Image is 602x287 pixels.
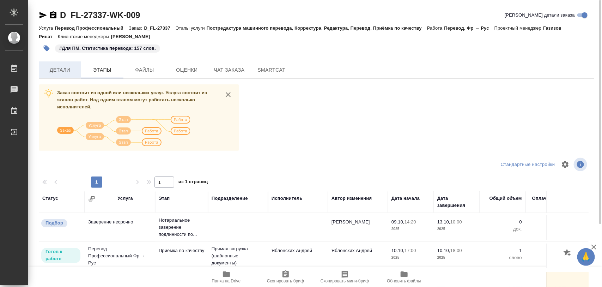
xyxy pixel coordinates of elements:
[387,279,421,283] span: Обновить файлы
[332,195,372,202] div: Автор изменения
[489,195,522,202] div: Общий объем
[39,11,47,19] button: Скопировать ссылку для ЯМессенджера
[57,90,207,109] span: Заказ состоит из одной или нескольких услуг. Услуга состоит из этапов работ. Над одним этапом мог...
[144,25,176,31] p: D_FL-27337
[59,45,156,52] p: #Для ПМ. Статистика перевода: 157 слов.
[42,195,58,202] div: Статус
[60,10,140,20] a: D_FL-27337-WK-009
[255,66,288,74] span: SmartCat
[85,215,155,240] td: Заверение несрочно
[176,25,207,31] p: Этапы услуги
[212,66,246,74] span: Чат заказа
[483,247,522,254] p: 1
[272,195,303,202] div: Исполнитель
[375,267,434,287] button: Обновить файлы
[58,34,111,39] p: Клиентские менеджеры
[223,89,233,100] button: close
[505,12,575,19] span: [PERSON_NAME] детали заказа
[437,254,476,261] p: 2025
[391,248,405,253] p: 10.10,
[43,66,77,74] span: Детали
[267,279,304,283] span: Скопировать бриф
[577,248,595,266] button: 🙏
[45,220,63,227] p: Подбор
[529,219,568,226] p: 0
[212,279,241,283] span: Папка на Drive
[39,25,55,31] p: Услуга
[444,25,494,31] p: Перевод, Фр → Рус
[328,244,388,268] td: Яблонских Андрей
[321,279,369,283] span: Скопировать мини-бриф
[129,25,144,31] p: Заказ:
[574,158,589,171] span: Посмотреть информацию
[197,267,256,287] button: Папка на Drive
[256,267,315,287] button: Скопировать бриф
[427,25,444,31] p: Работа
[529,195,568,209] div: Оплачиваемый объем
[159,195,170,202] div: Этап
[315,267,375,287] button: Скопировать мини-бриф
[437,248,450,253] p: 10.10,
[483,254,522,261] p: слово
[328,215,388,240] td: [PERSON_NAME]
[85,66,119,74] span: Этапы
[208,242,268,270] td: Прямая загрузка (шаблонные документы)
[562,247,574,259] button: Добавить оценку
[499,159,557,170] div: split button
[483,219,522,226] p: 0
[437,219,450,225] p: 13.10,
[437,195,476,209] div: Дата завершения
[450,219,462,225] p: 10:00
[117,195,133,202] div: Услуга
[212,195,248,202] div: Подразделение
[557,156,574,173] span: Настроить таблицу
[159,217,205,238] p: Нотариальное заверение подлинности по...
[170,66,204,74] span: Оценки
[483,226,522,233] p: док.
[85,242,155,270] td: Перевод Профессиональный Фр → Рус
[391,254,430,261] p: 2025
[207,25,427,31] p: Постредактура машинного перевода, Корректура, Редактура, Перевод, Приёмка по качеству
[494,25,543,31] p: Проектный менеджер
[529,254,568,261] p: слово
[49,11,57,19] button: Скопировать ссылку
[391,226,430,233] p: 2025
[268,244,328,268] td: Яблонских Андрей
[529,226,568,233] p: док.
[55,25,129,31] p: Перевод Профессиональный
[450,248,462,253] p: 18:00
[88,195,95,202] button: Сгруппировать
[178,178,208,188] span: из 1 страниц
[529,247,568,254] p: 1
[159,247,205,254] p: Приёмка по качеству
[580,250,592,264] span: 🙏
[111,34,156,39] p: [PERSON_NAME]
[437,226,476,233] p: 2025
[405,248,416,253] p: 17:00
[128,66,162,74] span: Файлы
[405,219,416,225] p: 14:20
[39,41,54,56] button: Добавить тэг
[45,248,76,262] p: Готов к работе
[391,219,405,225] p: 09.10,
[391,195,420,202] div: Дата начала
